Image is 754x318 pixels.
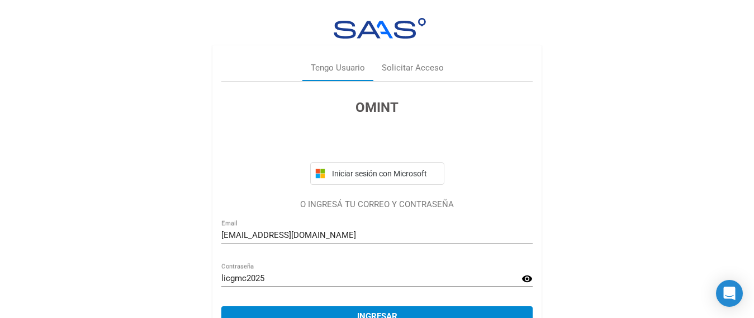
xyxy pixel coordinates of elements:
iframe: Botón de Acceder con Google [305,130,450,155]
p: O INGRESÁ TU CORREO Y CONTRASEÑA [221,198,533,211]
div: Solicitar Acceso [382,62,444,74]
mat-icon: visibility [521,272,533,286]
span: Iniciar sesión con Microsoft [330,169,439,178]
button: Iniciar sesión con Microsoft [310,162,444,185]
div: Tengo Usuario [311,62,365,74]
h3: OMINT [221,97,533,118]
div: Open Intercom Messenger [716,280,743,307]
